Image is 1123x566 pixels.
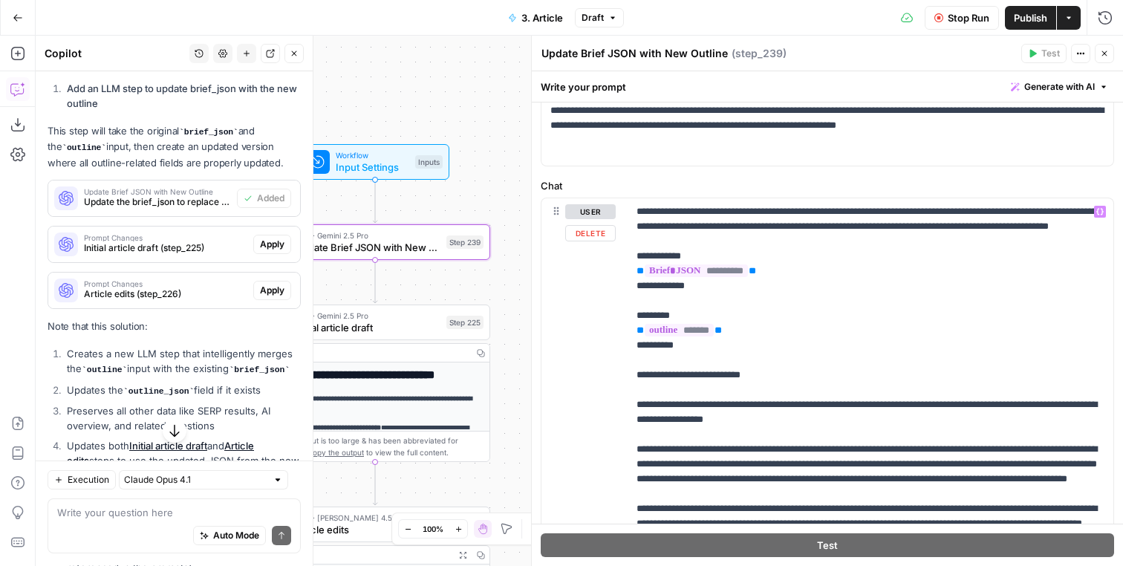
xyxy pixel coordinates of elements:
[415,155,443,169] div: Inputs
[582,11,604,25] span: Draft
[84,188,231,195] span: Update Brief JSON with New Outline
[295,240,440,255] span: Update Brief JSON with New Outline
[373,260,377,303] g: Edge from step_239 to step_225
[1014,10,1047,25] span: Publish
[336,160,409,175] span: Input Settings
[948,10,989,25] span: Stop Run
[575,8,624,27] button: Draft
[129,440,207,452] a: Initial article draft
[63,438,301,483] li: Updates both and steps to use the updated JSON from the new step
[446,235,484,249] div: Step 239
[260,144,490,180] div: WorkflowInput SettingsInputs
[84,195,231,209] span: Update the brief_json to replace the outline and any outline-related fields with the new outline ...
[541,178,1114,193] label: Chat
[280,549,449,561] div: Output
[68,474,109,487] span: Execution
[1024,80,1095,94] span: Generate with AI
[280,435,484,458] div: This output is too large & has been abbreviated for review. to view the full content.
[123,387,194,396] code: outline_json
[1041,47,1060,60] span: Test
[62,143,105,152] code: outline
[532,71,1123,102] div: Write your prompt
[336,149,409,161] span: Workflow
[84,234,247,241] span: Prompt Changes
[1005,6,1056,30] button: Publish
[446,316,484,329] div: Step 225
[565,225,616,241] button: Delete
[295,310,440,322] span: LLM · Gemini 2.5 Pro
[565,204,616,219] button: user
[732,46,787,61] span: ( step_239 )
[253,235,291,254] button: Apply
[295,320,440,335] span: Initial article draft
[925,6,999,30] button: Stop Run
[67,82,297,109] strong: Add an LLM step to update brief_json with the new outline
[295,512,440,524] span: LLM · [PERSON_NAME] 4.5
[280,347,467,359] div: Output
[179,128,238,137] code: brief_json
[84,280,247,287] span: Prompt Changes
[295,230,440,241] span: LLM · Gemini 2.5 Pro
[84,287,247,301] span: Article edits (step_226)
[193,527,266,546] button: Auto Mode
[84,241,247,255] span: Initial article draft (step_225)
[45,46,185,61] div: Copilot
[63,383,301,399] li: Updates the field if it exists
[1005,77,1114,97] button: Generate with AI
[307,448,364,457] span: Copy the output
[260,224,490,260] div: LLM · Gemini 2.5 ProUpdate Brief JSON with New OutlineStep 239
[423,523,443,535] span: 100%
[237,189,291,208] button: Added
[373,462,377,505] g: Edge from step_225 to step_226
[499,6,572,30] button: 3. Article
[541,46,728,61] textarea: Update Brief JSON with New Outline
[253,281,291,300] button: Apply
[260,284,284,297] span: Apply
[257,192,284,205] span: Added
[295,522,440,537] span: Article edits
[63,346,301,377] li: Creates a new LLM step that intelligently merges the input with the existing
[124,473,267,488] input: Claude Opus 4.1
[260,238,284,251] span: Apply
[213,530,259,543] span: Auto Mode
[541,533,1114,557] button: Test
[48,319,301,334] p: Note that this solution:
[817,538,838,553] span: Test
[48,123,301,171] p: This step will take the original and the input, then create an updated version where all outline-...
[521,10,563,25] span: 3. Article
[48,471,116,490] button: Execution
[82,365,127,374] code: outline
[63,403,301,433] li: Preserves all other data like SERP results, AI overview, and related questions
[1021,44,1067,63] button: Test
[229,365,290,374] code: brief_json
[373,180,377,223] g: Edge from start to step_239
